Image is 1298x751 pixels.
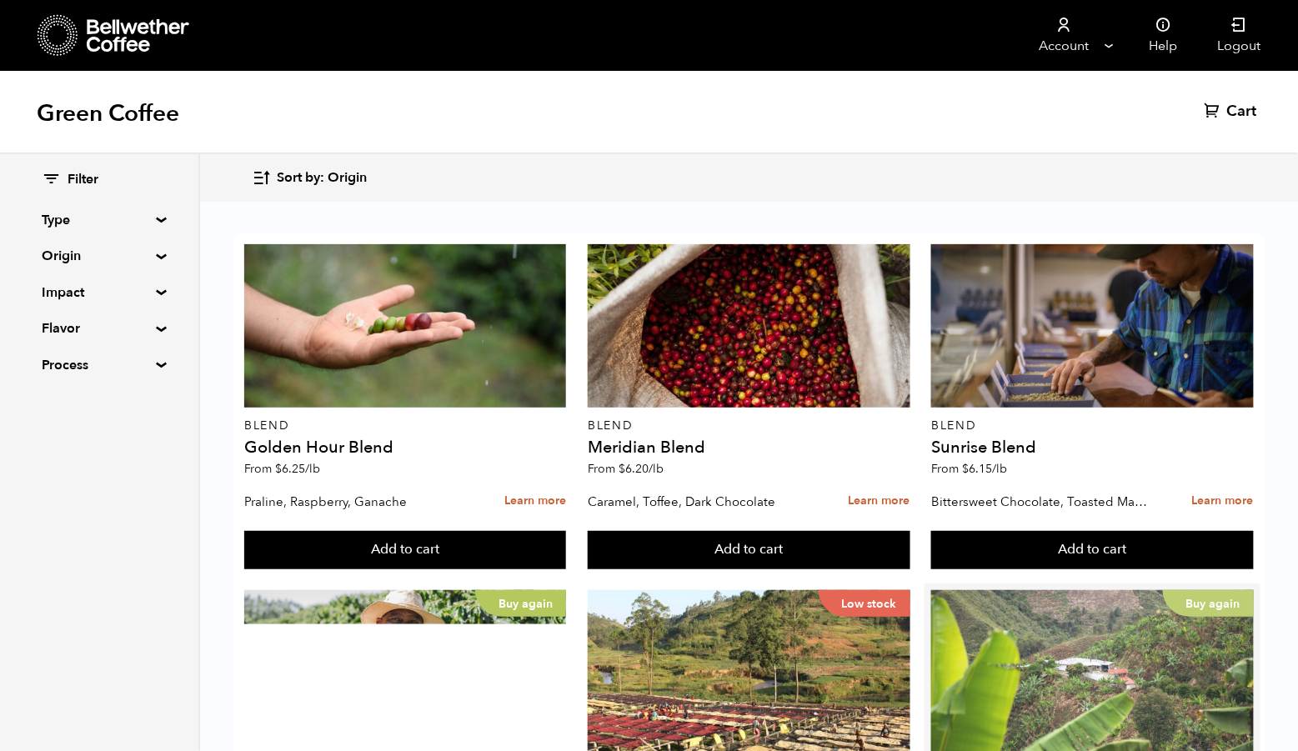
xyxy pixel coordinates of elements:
[588,531,910,569] button: Add to cart
[42,283,157,303] summary: Impact
[649,461,664,477] span: /lb
[931,461,1007,477] span: From
[1192,483,1254,519] a: Learn more
[819,590,910,617] p: Low stock
[42,210,157,230] summary: Type
[68,171,98,189] span: Filter
[962,461,1007,477] bdi: 6.15
[992,461,1007,477] span: /lb
[277,169,367,188] span: Sort by: Origin
[305,461,320,477] span: /lb
[931,420,1253,432] p: Blend
[244,489,464,514] p: Praline, Raspberry, Ganache
[1163,590,1254,617] p: Buy again
[619,461,664,477] bdi: 6.20
[1227,102,1257,122] span: Cart
[619,461,625,477] span: $
[504,483,566,519] a: Learn more
[42,355,157,375] summary: Process
[37,98,179,128] h1: Green Coffee
[849,483,910,519] a: Learn more
[244,420,566,432] p: Blend
[275,461,320,477] bdi: 6.25
[252,158,367,198] button: Sort by: Origin
[962,461,969,477] span: $
[475,590,566,617] p: Buy again
[931,531,1253,569] button: Add to cart
[244,531,566,569] button: Add to cart
[42,246,157,266] summary: Origin
[588,420,910,432] p: Blend
[1205,102,1261,122] a: Cart
[244,461,320,477] span: From
[244,439,566,456] h4: Golden Hour Blend
[42,318,157,338] summary: Flavor
[275,461,282,477] span: $
[931,489,1150,514] p: Bittersweet Chocolate, Toasted Marshmallow, Candied Orange, Praline
[931,439,1253,456] h4: Sunrise Blend
[588,439,910,456] h4: Meridian Blend
[588,489,807,514] p: Caramel, Toffee, Dark Chocolate
[588,461,664,477] span: From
